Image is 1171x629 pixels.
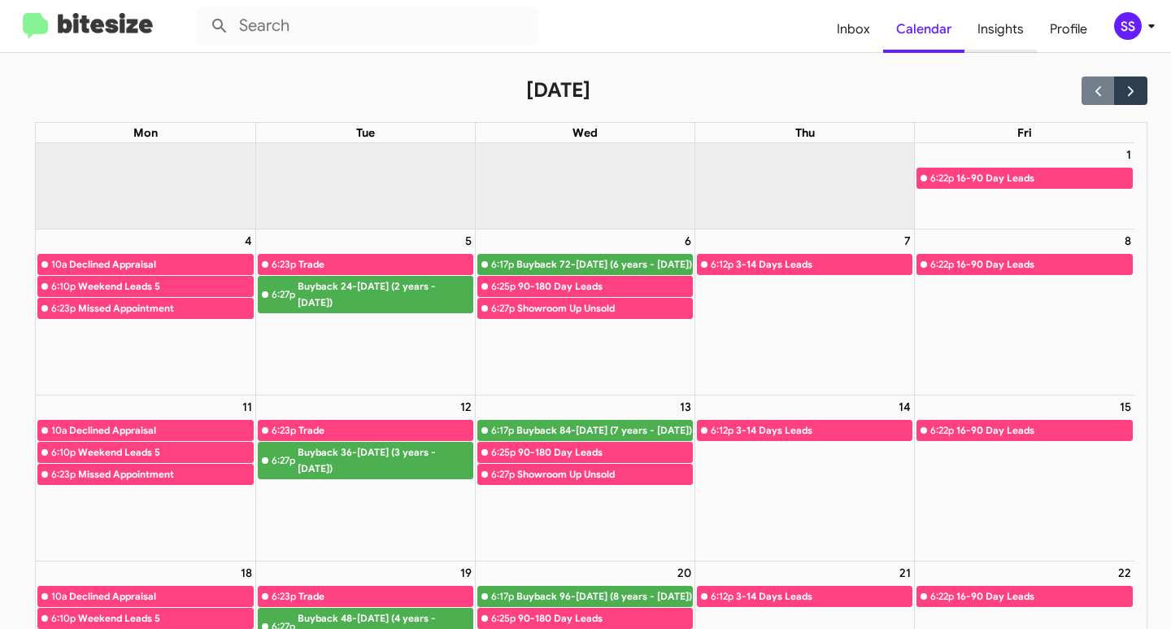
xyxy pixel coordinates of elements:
[457,561,475,584] a: August 19, 2025
[569,123,601,142] a: Wednesday
[516,256,692,273] div: Buyback 72-[DATE] (6 years - [DATE])
[353,123,378,142] a: Tuesday
[78,300,253,317] div: Missed Appointment
[298,444,472,477] div: Buyback 36-[DATE] (3 years - [DATE])
[711,256,734,273] div: 6:12p
[78,466,253,483] div: Missed Appointment
[491,278,516,295] div: 6:25p
[883,6,964,53] a: Calendar
[69,422,253,439] div: Declined Appraisal
[78,278,253,295] div: Weekend Leads 5
[78,444,253,461] div: Weekend Leads 5
[681,229,694,252] a: August 6, 2025
[78,610,253,627] div: Weekend Leads 5
[272,452,295,469] div: 6:27p
[51,256,67,273] div: 10a
[711,588,734,605] div: 6:12p
[824,6,883,53] a: Inbox
[964,6,1037,53] a: Insights
[272,256,296,273] div: 6:23p
[298,256,472,273] div: Trade
[457,395,475,418] a: August 12, 2025
[695,395,915,561] td: August 14, 2025
[736,588,912,605] div: 3-14 Days Leads
[1100,12,1153,40] button: SS
[736,422,912,439] div: 3-14 Days Leads
[51,278,76,295] div: 6:10p
[517,466,692,483] div: Showroom Up Unsold
[895,395,914,418] a: August 14, 2025
[272,588,296,605] div: 6:23p
[956,422,1132,439] div: 16-90 Day Leads
[462,229,475,252] a: August 5, 2025
[197,7,538,46] input: Search
[476,395,695,561] td: August 13, 2025
[518,444,692,461] div: 90-180 Day Leads
[930,256,954,273] div: 6:22p
[491,300,515,317] div: 6:27p
[517,300,692,317] div: Showroom Up Unsold
[491,588,514,605] div: 6:17p
[36,395,255,561] td: August 11, 2025
[491,256,514,273] div: 6:17p
[915,229,1134,395] td: August 8, 2025
[242,229,255,252] a: August 4, 2025
[272,422,296,439] div: 6:23p
[51,444,76,461] div: 6:10p
[711,422,734,439] div: 6:12p
[736,256,912,273] div: 3-14 Days Leads
[695,229,915,395] td: August 7, 2025
[956,256,1132,273] div: 16-90 Day Leads
[237,561,255,584] a: August 18, 2025
[51,422,67,439] div: 10a
[1115,561,1134,584] a: August 22, 2025
[1123,143,1134,166] a: August 1, 2025
[130,123,161,142] a: Monday
[516,422,692,439] div: Buyback 84-[DATE] (7 years - [DATE])
[915,395,1134,561] td: August 15, 2025
[901,229,914,252] a: August 7, 2025
[930,170,954,186] div: 6:22p
[674,561,694,584] a: August 20, 2025
[516,588,692,605] div: Buyback 96-[DATE] (8 years - [DATE])
[36,229,255,395] td: August 4, 2025
[491,444,516,461] div: 6:25p
[491,610,516,627] div: 6:25p
[1037,6,1100,53] a: Profile
[518,278,692,295] div: 90-180 Day Leads
[298,588,472,605] div: Trade
[51,300,76,317] div: 6:23p
[677,395,694,418] a: August 13, 2025
[526,77,590,103] h2: [DATE]
[1117,395,1134,418] a: August 15, 2025
[956,170,1132,186] div: 16-90 Day Leads
[491,422,514,439] div: 6:17p
[518,610,692,627] div: 90-180 Day Leads
[239,395,255,418] a: August 11, 2025
[255,229,475,395] td: August 5, 2025
[930,588,954,605] div: 6:22p
[1014,123,1035,142] a: Friday
[1114,12,1142,40] div: SS
[1082,76,1115,105] button: Previous month
[896,561,914,584] a: August 21, 2025
[298,278,472,311] div: Buyback 24-[DATE] (2 years - [DATE])
[792,123,818,142] a: Thursday
[930,422,954,439] div: 6:22p
[298,422,472,439] div: Trade
[956,588,1132,605] div: 16-90 Day Leads
[915,143,1134,229] td: August 1, 2025
[1114,76,1147,105] button: Next month
[272,286,295,303] div: 6:27p
[476,229,695,395] td: August 6, 2025
[491,466,515,483] div: 6:27p
[69,588,253,605] div: Declined Appraisal
[1121,229,1134,252] a: August 8, 2025
[255,395,475,561] td: August 12, 2025
[69,256,253,273] div: Declined Appraisal
[51,466,76,483] div: 6:23p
